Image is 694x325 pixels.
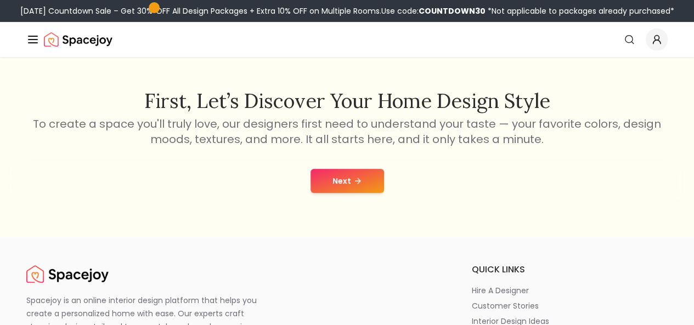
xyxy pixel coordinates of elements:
span: Use code: [381,5,486,16]
a: Spacejoy [44,28,112,50]
span: *Not applicable to packages already purchased* [486,5,674,16]
a: customer stories [471,300,668,311]
a: Spacejoy [26,263,109,285]
p: To create a space you'll truly love, our designers first need to understand your taste — your fav... [31,116,663,147]
h2: First, let’s discover your home design style [31,90,663,112]
nav: Global [26,22,668,57]
h6: quick links [471,263,668,276]
a: hire a designer [471,285,668,296]
img: Spacejoy Logo [26,263,109,285]
p: customer stories [471,300,538,311]
div: [DATE] Countdown Sale – Get 30% OFF All Design Packages + Extra 10% OFF on Multiple Rooms. [20,5,674,16]
b: COUNTDOWN30 [419,5,486,16]
img: Spacejoy Logo [44,28,112,50]
button: Next [311,169,384,193]
p: hire a designer [471,285,528,296]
